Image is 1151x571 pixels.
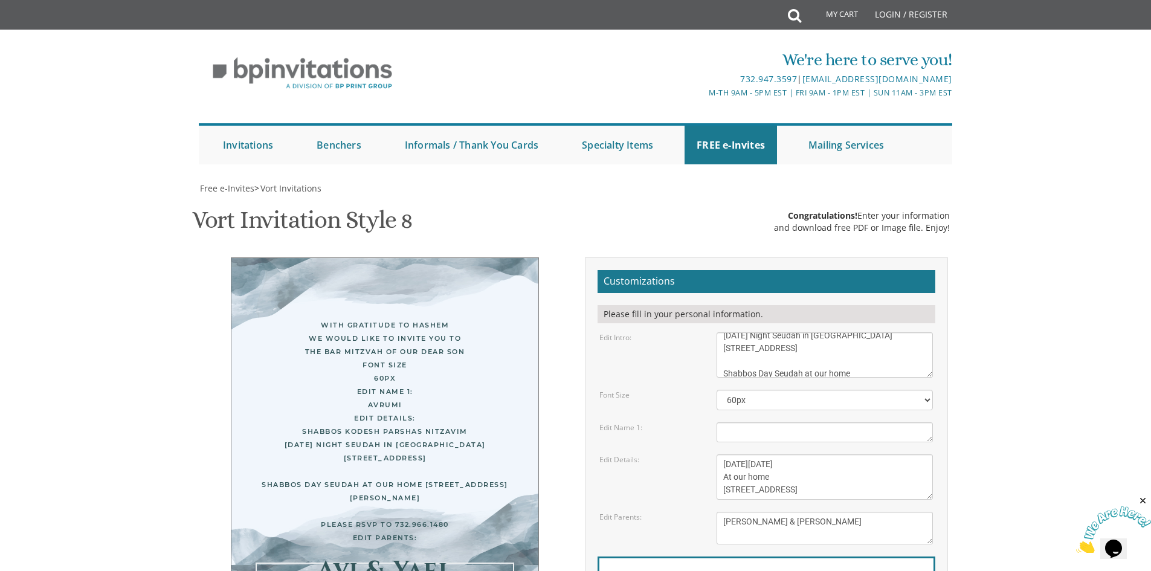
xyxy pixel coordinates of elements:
iframe: chat widget [1076,495,1151,553]
a: [EMAIL_ADDRESS][DOMAIN_NAME] [802,73,952,85]
label: Edit Details: [599,454,639,465]
textarea: [DATE][DATE] At our home [STREET_ADDRESS] [717,454,933,500]
label: Font Size [599,390,630,400]
a: Vort Invitations [259,182,321,194]
label: Edit Intro: [599,332,631,343]
a: My Cart [800,1,866,31]
span: Vort Invitations [260,182,321,194]
div: We're here to serve you! [451,48,952,72]
span: > [254,182,321,194]
textarea: [PERSON_NAME] and [PERSON_NAME] [PERSON_NAME] and [PERSON_NAME] [717,512,933,544]
label: Edit Name 1: [599,422,642,433]
a: Mailing Services [796,126,896,164]
div: Enter your information [774,210,950,222]
a: Benchers [305,126,373,164]
a: Invitations [211,126,285,164]
span: Congratulations! [788,210,857,221]
a: Specialty Items [570,126,665,164]
a: 732.947.3597 [740,73,797,85]
div: and download free PDF or Image file. Enjoy! [774,222,950,234]
h1: Vort Invitation Style 8 [192,207,413,242]
h2: Customizations [598,270,935,293]
textarea: With gratitude to Hashem We would like to invite you to The vort of our dear children [717,332,933,378]
img: BP Invitation Loft [199,48,406,98]
span: Free e-Invites [200,182,254,194]
textarea: Avi & Yael [717,422,933,442]
a: Informals / Thank You Cards [393,126,550,164]
label: Edit Parents: [599,512,642,522]
a: Free e-Invites [199,182,254,194]
a: FREE e-Invites [685,126,777,164]
div: | [451,72,952,86]
div: Please fill in your personal information. [598,305,935,323]
div: M-Th 9am - 5pm EST | Fri 9am - 1pm EST | Sun 11am - 3pm EST [451,86,952,99]
div: With gratitude to Hashem We would like to invite you to The Bar Mitzvah of our dear son Font Size... [256,318,514,544]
